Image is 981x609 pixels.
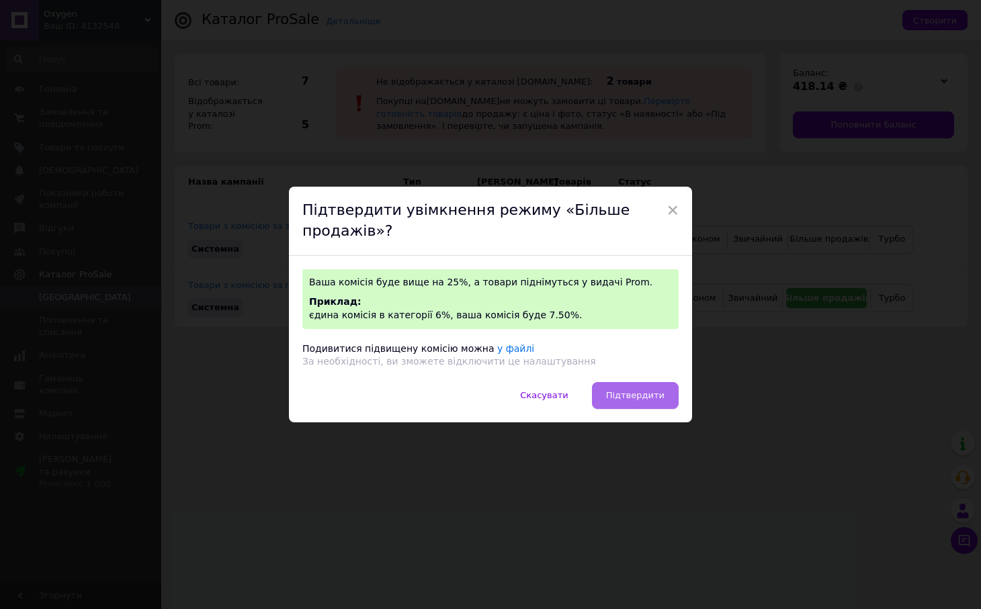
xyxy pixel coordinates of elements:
[667,199,679,222] span: ×
[309,296,361,307] span: Приклад:
[506,382,582,409] button: Скасувати
[309,277,652,287] span: Ваша комісія буде вище на 25%, а товари піднімуться у видачі Prom.
[497,343,534,354] a: у файлі
[592,382,679,409] button: Підтвердити
[606,390,665,400] span: Підтвердити
[309,310,582,320] span: єдина комісія в категорії 6%, ваша комісія буде 7.50%.
[289,187,692,256] div: Підтвердити увімкнення режиму «Більше продажів»?
[520,390,568,400] span: Скасувати
[302,356,596,367] span: За необхідності, ви зможете відключити це налаштування
[302,343,495,354] span: Подивитися підвищену комісію можна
